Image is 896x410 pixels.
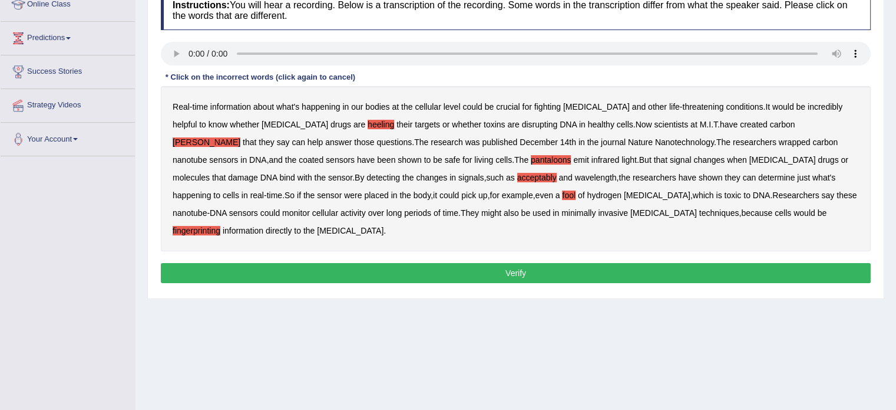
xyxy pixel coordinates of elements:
[173,226,220,235] b: fingerprinting
[812,137,838,147] b: carbon
[724,191,741,200] b: toxic
[229,208,258,218] b: sensors
[553,208,559,218] b: in
[230,120,259,129] b: whether
[648,102,667,111] b: other
[285,191,295,200] b: So
[442,208,458,218] b: time
[173,173,210,182] b: molecules
[531,155,571,165] b: pantaloons
[223,191,239,200] b: cells
[161,86,871,251] div: - - . . . . . . . , . . . , , - . , , , , . - . , .
[392,102,399,111] b: at
[279,173,295,182] b: bind
[303,226,315,235] b: the
[700,120,707,129] b: M
[1,89,135,119] a: Strategy Videos
[693,155,725,165] b: changes
[364,191,388,200] b: placed
[556,191,560,200] b: a
[578,191,585,200] b: of
[601,137,626,147] b: journal
[753,191,771,200] b: DNA
[404,208,431,218] b: periods
[533,208,550,218] b: used
[733,137,776,147] b: researchers
[452,120,481,129] b: whether
[517,173,557,182] b: acceptably
[772,191,819,200] b: Researchers
[749,155,815,165] b: [MEDICAL_DATA]
[297,191,301,200] b: if
[507,120,519,129] b: are
[285,155,296,165] b: the
[267,191,282,200] b: time
[495,155,512,165] b: cells
[522,102,531,111] b: for
[670,155,692,165] b: signal
[213,191,220,200] b: to
[818,208,827,218] b: be
[212,173,226,182] b: that
[282,208,310,218] b: monitor
[837,191,857,200] b: these
[433,191,437,200] b: it
[302,102,340,111] b: happening
[377,155,395,165] b: been
[415,120,440,129] b: targets
[243,137,256,147] b: that
[462,102,482,111] b: could
[416,173,447,182] b: changes
[624,191,690,200] b: [MEDICAL_DATA]
[444,102,461,111] b: level
[357,155,375,165] b: have
[561,208,596,218] b: minimally
[260,208,280,218] b: could
[317,191,342,200] b: sensor
[368,208,384,218] b: over
[573,155,588,165] b: emit
[344,191,362,200] b: were
[262,120,328,129] b: [MEDICAL_DATA]
[617,120,633,129] b: cells
[434,208,441,218] b: of
[772,102,794,111] b: would
[560,120,577,129] b: DNA
[741,208,772,218] b: because
[575,173,617,182] b: wavelength
[682,102,723,111] b: threatening
[496,102,520,111] b: crucial
[514,155,528,165] b: The
[415,102,441,111] b: cellular
[161,263,871,283] button: Verify
[633,173,676,182] b: researchers
[354,137,374,147] b: those
[727,155,746,165] b: when
[482,137,517,147] b: published
[654,120,688,129] b: scientists
[315,173,326,182] b: the
[1,123,135,152] a: Your Account
[330,120,351,129] b: drugs
[743,191,750,200] b: to
[588,120,614,129] b: healthy
[628,137,653,147] b: Nature
[366,173,400,182] b: detecting
[502,191,533,200] b: example
[269,155,282,165] b: and
[563,102,630,111] b: [MEDICAL_DATA]
[699,208,739,218] b: techniques
[490,191,499,200] b: for
[621,155,637,165] b: light
[312,208,338,218] b: cellular
[445,155,460,165] b: safe
[770,120,795,129] b: carbon
[326,155,355,165] b: sensors
[414,137,428,147] b: The
[228,173,258,182] b: damage
[812,173,835,182] b: what's
[192,102,207,111] b: time
[399,191,411,200] b: the
[210,208,227,218] b: DNA
[240,155,247,165] b: in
